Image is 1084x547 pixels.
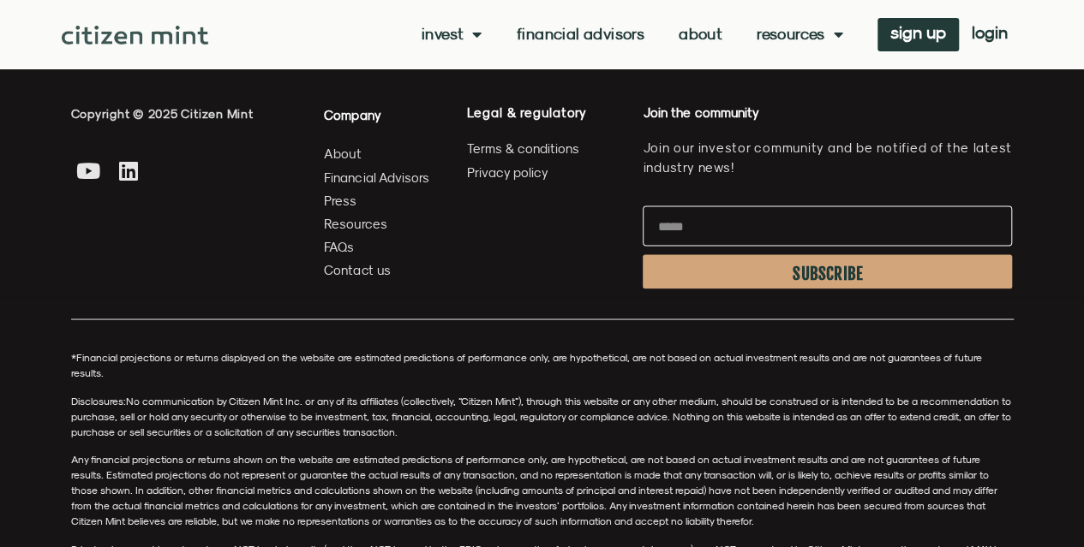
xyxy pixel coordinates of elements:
[324,212,386,234] span: Resources
[324,143,429,164] a: About
[679,26,722,43] a: About
[643,254,1012,288] button: SUBSCRIBE
[466,138,626,159] a: Terms & conditions
[422,26,482,43] a: Invest
[757,26,843,43] a: Resources
[890,27,946,39] span: sign up
[324,212,429,234] a: Resources
[62,26,208,45] img: Citizen Mint
[71,452,997,526] span: Any financial projections or returns shown on the website are estimated predictions of performanc...
[466,161,626,182] a: Privacy policy
[324,259,390,280] span: Contact us
[324,166,428,187] span: Financial Advisors
[71,349,1014,380] p: *Financial projections or returns displayed on the website are estimated predictions of performan...
[972,27,1008,39] span: login
[324,235,354,257] span: FAQs
[466,138,578,159] span: Terms & conditions
[71,394,1011,437] span: No communication by Citizen Mint Inc. or any of its affiliates (collectively, “Citizen Mint”), th...
[324,189,356,211] span: Press
[422,26,843,43] nav: Menu
[517,26,644,43] a: Financial Advisors
[643,205,1012,297] form: Newsletter
[324,143,361,164] span: About
[71,107,254,121] span: Copyright © 2025 Citizen Mint
[466,104,626,121] h4: Legal & regulatory
[324,189,429,211] a: Press
[877,18,959,51] a: sign up
[324,259,429,280] a: Contact us
[324,166,429,187] a: Financial Advisors
[643,104,1012,122] h4: Join the community
[793,266,863,280] span: SUBSCRIBE
[324,235,429,257] a: FAQs
[643,139,1012,176] p: Join our investor community and be notified of the latest industry news!
[324,104,429,126] h4: Company
[466,161,548,182] span: Privacy policy
[71,393,1014,439] p: Disclosures:
[959,18,1021,51] a: login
